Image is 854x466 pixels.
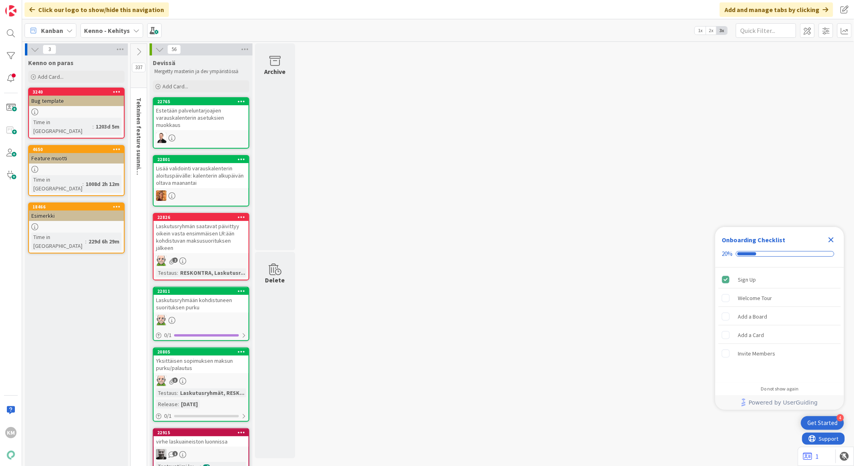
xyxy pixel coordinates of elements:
div: Yksittäisen sopimuksen maksun purku/palautus [154,356,248,373]
a: 22011Laskutusryhmään kohdistuneen suorituksen purkuAN0/1 [153,287,249,341]
div: JH [154,449,248,460]
div: Archive [265,67,286,76]
div: 18466Esimerkki [29,203,124,221]
div: 4650 [29,146,124,153]
div: Time in [GEOGRAPHIC_DATA] [31,118,92,135]
div: Add and manage tabs by clicking [720,2,833,17]
div: 22801 [154,156,248,163]
div: Checklist Container [715,227,844,410]
div: 4 [837,414,844,421]
div: Do not show again [761,386,799,392]
div: VP [154,133,248,143]
span: 0 / 1 [164,412,172,420]
div: Testaus [156,388,177,397]
span: : [82,180,84,188]
div: Esimerkki [29,211,124,221]
div: 22011 [154,288,248,295]
span: Kanban [41,26,63,35]
div: 18466 [29,203,124,211]
span: : [178,400,179,409]
a: Powered by UserGuiding [719,395,840,410]
div: [DATE] [179,400,200,409]
div: Close Checklist [825,233,838,246]
div: 4650Feature muotti [29,146,124,164]
div: 3240Bug template [29,88,124,106]
div: Add a Board is incomplete. [719,308,841,325]
span: Add Card... [162,83,188,90]
div: Lisää validointi varauskalenterin aloituspäivälle: kalenterin alkupäivän oltava maanantai [154,163,248,188]
img: AN [156,376,166,386]
a: 22801Lisää validointi varauskalenterin aloituspäivälle: kalenterin alkupäivän oltava maanantaiTL [153,155,249,206]
div: AN [154,376,248,386]
img: AN [156,315,166,325]
div: AN [154,315,248,325]
div: Checklist progress: 20% [722,250,838,258]
span: Devissä [153,59,175,67]
div: Testaus [156,268,177,277]
div: KM [5,427,16,438]
div: Add a Card [738,330,764,340]
a: 18466EsimerkkiTime in [GEOGRAPHIC_DATA]:229d 6h 29m [28,202,125,253]
div: 1203d 5m [94,122,121,131]
span: 1 [172,451,178,456]
img: avatar [5,450,16,461]
div: 22915 [157,430,248,435]
span: : [177,388,178,397]
b: Kenno - Kehitys [84,27,130,35]
div: 22915 [154,429,248,436]
img: Visit kanbanzone.com [5,5,16,16]
div: Add a Board [738,312,767,321]
div: Checklist items [715,268,844,380]
div: Get Started [807,419,838,427]
div: 22011 [157,288,248,294]
img: JH [156,449,166,460]
div: 20% [722,250,733,258]
div: Laskutusryhmään kohdistuneen suorituksen purku [154,295,248,313]
span: Tekninen feature suunnittelu ja toteutus [135,98,143,218]
div: Time in [GEOGRAPHIC_DATA] [31,175,82,193]
div: 22011Laskutusryhmään kohdistuneen suorituksen purku [154,288,248,313]
span: 3x [716,27,727,35]
div: 0/1 [154,330,248,340]
div: Onboarding Checklist [722,235,785,245]
div: Open Get Started checklist, remaining modules: 4 [801,416,844,430]
div: 3240 [33,89,124,95]
div: TL [154,190,248,201]
a: 1 [803,452,819,461]
span: Kenno on paras [28,59,74,67]
div: Estetään palveluntarjoajien varauskalenterin asetuksien muokkaus [154,105,248,130]
span: : [85,237,86,246]
div: Time in [GEOGRAPHIC_DATA] [31,233,85,250]
div: 20805 [154,348,248,356]
div: 3240 [29,88,124,96]
div: 22765 [154,98,248,105]
div: Add a Card is incomplete. [719,326,841,344]
img: TL [156,190,166,201]
div: 4650 [33,147,124,152]
span: 0 / 1 [164,331,172,339]
div: 22826 [157,215,248,220]
div: virhe laskuaineiston luonnissa [154,436,248,447]
div: Laskutusryhmät, RESK... [178,388,246,397]
span: : [177,268,178,277]
div: 229d 6h 29m [86,237,121,246]
a: 20805Yksittäisen sopimuksen maksun purku/palautusANTestaus:Laskutusryhmät, RESK...Release:[DATE]0/1 [153,347,249,422]
div: 18466 [33,204,124,210]
div: 22801 [157,157,248,162]
div: Click our logo to show/hide this navigation [25,2,169,17]
div: 20805Yksittäisen sopimuksen maksun purku/palautus [154,348,248,373]
img: VP [156,133,166,143]
div: Invite Members [738,349,775,358]
div: RESKONTRA, Laskutusr... [178,268,247,277]
span: : [92,122,94,131]
div: 22765Estetään palveluntarjoajien varauskalenterin asetuksien muokkaus [154,98,248,130]
span: Support [17,1,37,11]
span: 3 [43,45,56,54]
span: 56 [167,45,181,54]
div: AN [154,255,248,266]
div: Bug template [29,96,124,106]
a: 4650Feature muottiTime in [GEOGRAPHIC_DATA]:1008d 2h 12m [28,145,125,196]
div: Welcome Tour is incomplete. [719,289,841,307]
div: 22915virhe laskuaineiston luonnissa [154,429,248,447]
span: 1x [695,27,706,35]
